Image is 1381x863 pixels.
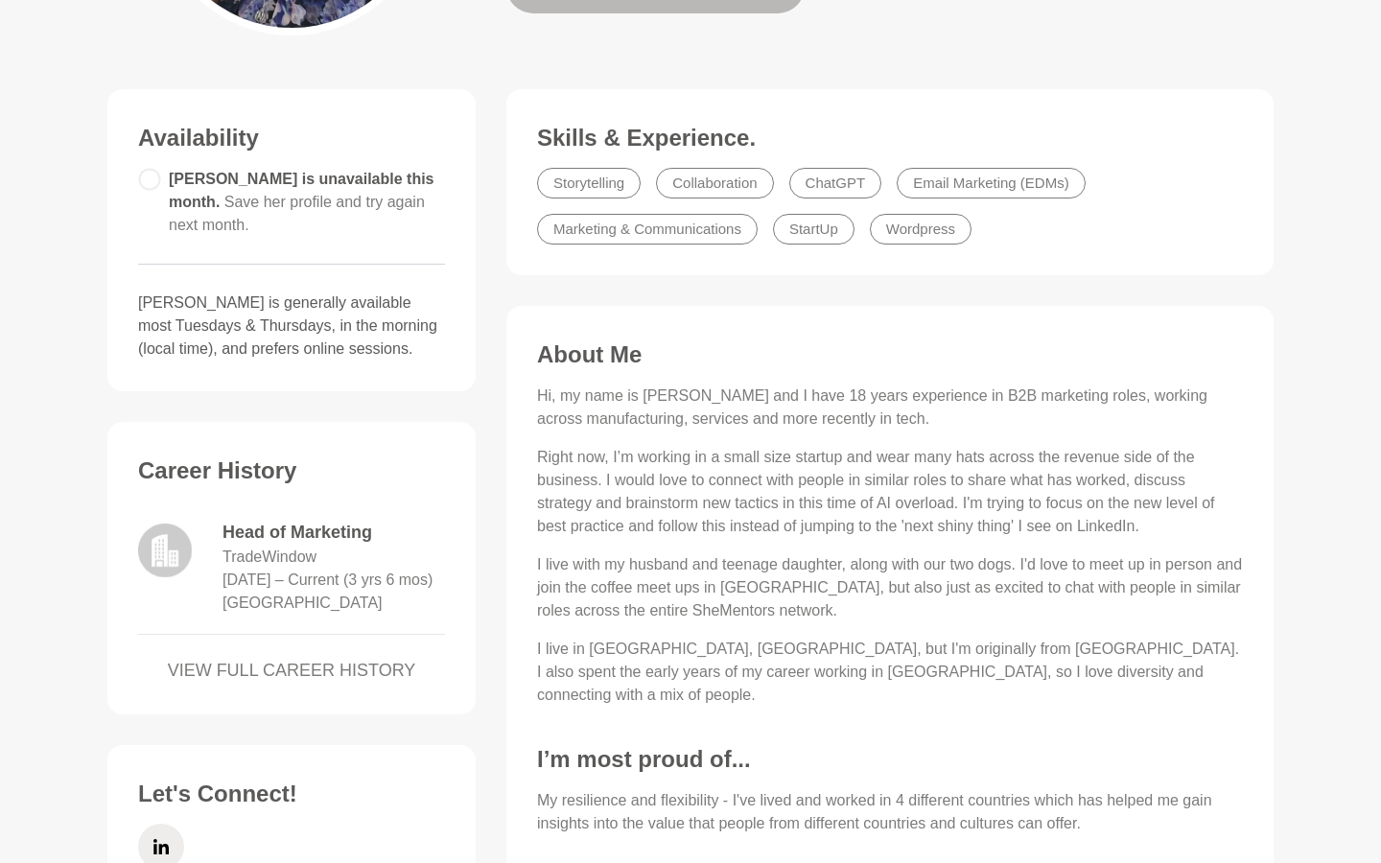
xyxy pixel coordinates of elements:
[537,745,1243,774] h3: I’m most proud of...
[169,194,425,233] span: Save her profile and try again next month.
[222,592,383,615] dd: [GEOGRAPHIC_DATA]
[222,546,316,569] dd: TradeWindow
[537,638,1243,707] p: I live in [GEOGRAPHIC_DATA], [GEOGRAPHIC_DATA], but I'm originally from [GEOGRAPHIC_DATA]. I also...
[537,340,1243,369] h3: About Me
[169,171,434,233] span: [PERSON_NAME] is unavailable this month.
[138,780,445,808] h3: Let's Connect!
[537,446,1243,538] p: Right now, I’m working in a small size startup and wear many hats across the revenue side of the ...
[138,124,445,152] h3: Availability
[138,658,445,684] a: VIEW FULL CAREER HISTORY
[222,520,445,546] dd: Head of Marketing
[222,569,433,592] dd: March 2022 – Current (3 yrs 6 mos)
[138,524,192,577] img: logo
[537,553,1243,622] p: I live with my husband and teenage daughter, along with our two dogs. I'd love to meet up in pers...
[138,456,445,485] h3: Career History
[537,789,1243,835] p: My resilience and flexibility - I've lived and worked in 4 different countries which has helped m...
[537,385,1243,431] p: Hi, my name is [PERSON_NAME] and I have 18 years experience in B2B marketing roles, working acros...
[138,292,445,361] p: [PERSON_NAME] is generally available most Tuesdays & Thursdays, in the morning (local time), and ...
[222,571,433,588] time: [DATE] – Current (3 yrs 6 mos)
[537,124,1243,152] h3: Skills & Experience.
